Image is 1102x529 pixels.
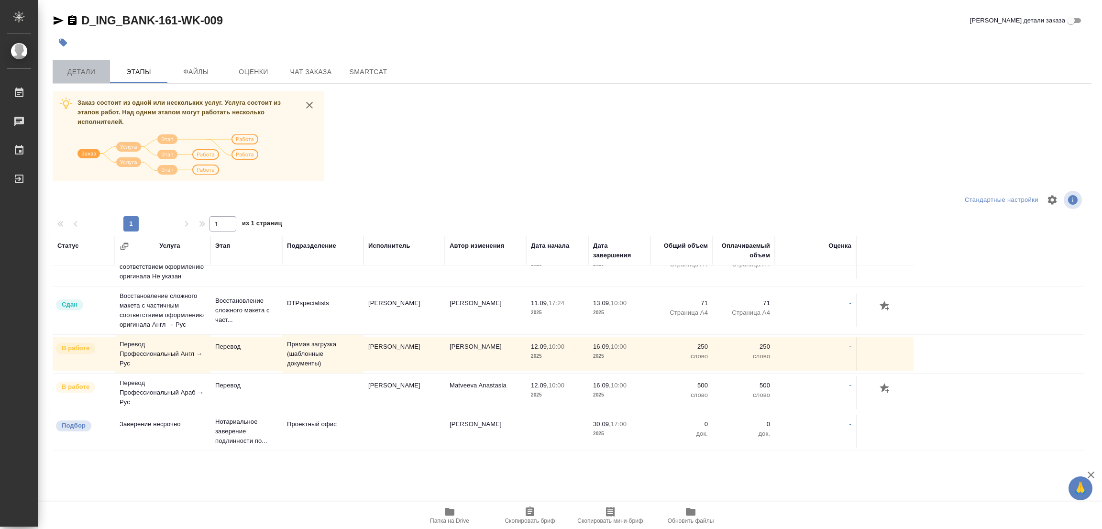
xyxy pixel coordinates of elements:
[593,308,646,318] p: 2025
[655,429,708,439] p: док.
[302,98,317,112] button: close
[664,241,708,251] div: Общий объем
[849,420,851,428] a: -
[531,343,549,350] p: 12.09,
[593,299,611,307] p: 13.09,
[288,66,334,78] span: Чат заказа
[62,343,89,353] p: В работе
[231,66,276,78] span: Оценки
[81,14,223,27] a: D_ING_BANK-161-WK-009
[115,415,210,448] td: Заверение несрочно
[450,241,504,251] div: Автор изменения
[593,241,646,260] div: Дата завершения
[877,381,893,397] button: Добавить оценку
[717,241,770,260] div: Оплачиваемый объем
[445,337,526,371] td: [PERSON_NAME]
[655,419,708,429] p: 0
[345,66,391,78] span: SmartCat
[62,300,77,309] p: Сдан
[77,99,281,125] span: Заказ состоит из одной или нескольких услуг. Услуга состоит из этапов работ. Над одним этапом мог...
[717,419,770,429] p: 0
[215,381,277,390] p: Перевод
[611,343,627,350] p: 10:00
[877,298,893,315] button: Добавить оценку
[115,335,210,373] td: Перевод Профессиональный Англ → Рус
[53,15,64,26] button: Скопировать ссылку для ЯМессенджера
[531,241,569,251] div: Дата начала
[364,337,445,371] td: [PERSON_NAME]
[57,241,79,251] div: Статус
[655,352,708,361] p: слово
[531,299,549,307] p: 11.09,
[655,381,708,390] p: 500
[650,502,731,529] button: Обновить файлы
[282,415,364,448] td: Проектный офис
[215,241,230,251] div: Этап
[1064,191,1084,209] span: Посмотреть информацию
[445,415,526,448] td: [PERSON_NAME]
[364,376,445,409] td: [PERSON_NAME]
[1069,476,1092,500] button: 🙏
[655,298,708,308] p: 71
[577,518,643,524] span: Скопировать мини-бриф
[364,294,445,327] td: [PERSON_NAME]
[409,502,490,529] button: Папка на Drive
[668,518,714,524] span: Обновить файлы
[655,308,708,318] p: Страница А4
[828,241,851,251] div: Оценка
[53,32,74,53] button: Добавить тэг
[1072,478,1089,498] span: 🙏
[282,335,364,373] td: Прямая загрузка (шаблонные документы)
[445,376,526,409] td: Matveeva Anastasia
[593,390,646,400] p: 2025
[215,296,277,325] p: Восстановление сложного макета с част...
[549,382,564,389] p: 10:00
[717,390,770,400] p: слово
[717,308,770,318] p: Страница А4
[490,502,570,529] button: Скопировать бриф
[593,352,646,361] p: 2025
[549,343,564,350] p: 10:00
[430,518,469,524] span: Папка на Drive
[282,294,364,327] td: DTPspecialists
[655,342,708,352] p: 250
[62,421,86,430] p: Подбор
[1041,188,1064,211] span: Настроить таблицу
[849,343,851,350] a: -
[120,242,129,251] button: Сгруппировать
[531,352,584,361] p: 2025
[655,390,708,400] p: слово
[115,287,210,334] td: Восстановление сложного макета с частичным соответствием оформлению оригинала Англ → Рус
[445,294,526,327] td: [PERSON_NAME]
[717,429,770,439] p: док.
[531,390,584,400] p: 2025
[368,241,410,251] div: Исполнитель
[593,382,611,389] p: 16.09,
[611,299,627,307] p: 10:00
[611,382,627,389] p: 10:00
[549,299,564,307] p: 17:24
[115,374,210,412] td: Перевод Профессиональный Араб → Рус
[159,241,180,251] div: Услуга
[717,381,770,390] p: 500
[970,16,1065,25] span: [PERSON_NAME] детали заказа
[531,308,584,318] p: 2025
[717,298,770,308] p: 71
[215,417,277,446] p: Нотариальное заверение подлинности по...
[611,420,627,428] p: 17:00
[593,429,646,439] p: 2025
[215,342,277,352] p: Перевод
[531,382,549,389] p: 12.09,
[58,66,104,78] span: Детали
[962,193,1041,208] div: split button
[849,382,851,389] a: -
[717,342,770,352] p: 250
[62,382,89,392] p: В работе
[570,502,650,529] button: Скопировать мини-бриф
[717,352,770,361] p: слово
[593,343,611,350] p: 16.09,
[116,66,162,78] span: Этапы
[593,420,611,428] p: 30.09,
[287,241,336,251] div: Подразделение
[849,299,851,307] a: -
